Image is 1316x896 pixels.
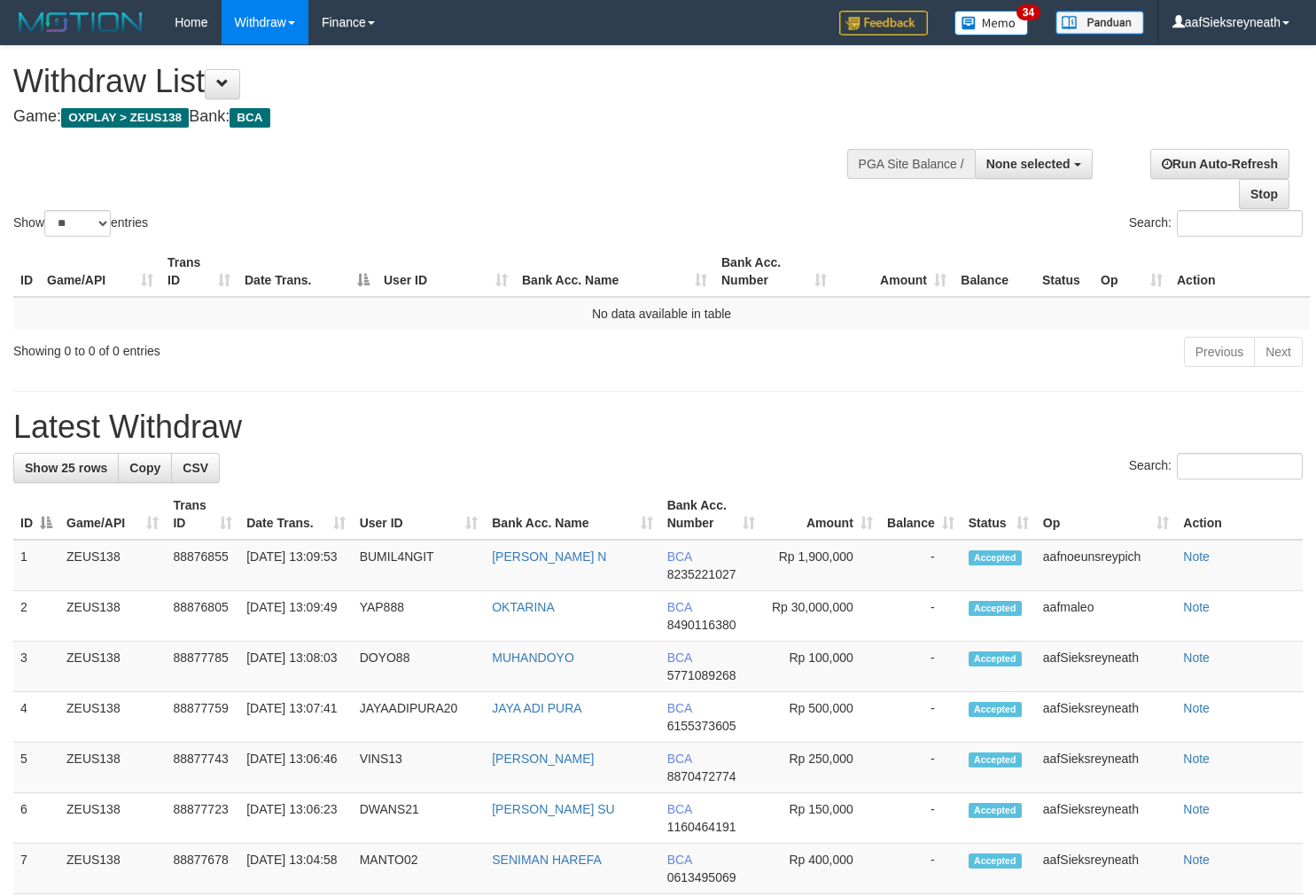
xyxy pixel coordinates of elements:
span: Accepted [969,853,1022,869]
span: BCA [667,701,692,715]
td: BUMIL4NGIT [353,540,486,591]
td: YAP888 [353,591,486,642]
span: BCA [667,752,692,766]
span: Copy 8235221027 to clipboard [667,567,736,581]
td: aafSieksreyneath [1036,844,1176,894]
th: Game/API: activate to sort column ascending [40,246,160,297]
td: Rp 250,000 [762,743,880,793]
input: Search: [1177,210,1303,237]
th: Bank Acc. Name: activate to sort column ascending [485,489,659,540]
td: aafSieksreyneath [1036,692,1176,743]
td: Rp 150,000 [762,793,880,844]
td: - [880,692,962,743]
h4: Game: Bank: [13,108,860,126]
td: [DATE] 13:08:03 [239,642,352,692]
td: - [880,743,962,793]
td: 3 [13,642,59,692]
th: Bank Acc. Name: activate to sort column ascending [515,246,714,297]
td: Rp 500,000 [762,692,880,743]
span: CSV [183,461,208,475]
a: Run Auto-Refresh [1150,149,1289,179]
a: Note [1183,651,1210,665]
img: panduan.png [1055,11,1144,35]
td: [DATE] 13:07:41 [239,692,352,743]
a: Stop [1239,179,1289,209]
span: Copy 0613495069 to clipboard [667,870,736,884]
td: 7 [13,844,59,894]
td: - [880,642,962,692]
td: 88876855 [166,540,239,591]
a: Note [1183,853,1210,867]
th: Date Trans.: activate to sort column ascending [239,489,352,540]
span: Copy 8870472774 to clipboard [667,769,736,783]
a: Copy [118,453,172,483]
td: 5 [13,743,59,793]
th: Bank Acc. Number: activate to sort column ascending [660,489,762,540]
td: Rp 100,000 [762,642,880,692]
td: [DATE] 13:04:58 [239,844,352,894]
td: - [880,793,962,844]
span: Accepted [969,702,1022,717]
td: - [880,591,962,642]
td: [DATE] 13:09:49 [239,591,352,642]
th: Trans ID: activate to sort column ascending [166,489,239,540]
a: Next [1254,337,1303,367]
th: Balance [954,246,1035,297]
a: JAYA ADI PURA [492,701,581,715]
img: MOTION_logo.png [13,9,148,35]
td: 88877743 [166,743,239,793]
td: - [880,540,962,591]
th: Amount: activate to sort column ascending [762,489,880,540]
th: ID [13,246,40,297]
th: Action [1170,246,1310,297]
span: Accepted [969,550,1022,565]
th: Game/API: activate to sort column ascending [59,489,166,540]
td: VINS13 [353,743,486,793]
td: 6 [13,793,59,844]
label: Search: [1129,453,1303,479]
td: - [880,844,962,894]
a: CSV [171,453,220,483]
a: Note [1183,549,1210,564]
th: Status: activate to sort column ascending [962,489,1036,540]
th: Balance: activate to sort column ascending [880,489,962,540]
th: Trans ID: activate to sort column ascending [160,246,238,297]
a: Previous [1184,337,1255,367]
th: Op: activate to sort column ascending [1094,246,1170,297]
td: aafSieksreyneath [1036,793,1176,844]
span: Accepted [969,601,1022,616]
td: 2 [13,591,59,642]
span: BCA [667,651,692,665]
a: Note [1183,600,1210,614]
td: Rp 30,000,000 [762,591,880,642]
h1: Latest Withdraw [13,409,1303,445]
span: BCA [667,549,692,564]
a: MUHANDOYO [492,651,574,665]
div: Showing 0 to 0 of 0 entries [13,335,535,360]
span: Copy 1160464191 to clipboard [667,820,736,834]
td: DOYO88 [353,642,486,692]
td: [DATE] 13:06:46 [239,743,352,793]
div: PGA Site Balance / [847,149,975,179]
td: Rp 1,900,000 [762,540,880,591]
th: User ID: activate to sort column ascending [377,246,515,297]
a: Note [1183,752,1210,766]
span: Show 25 rows [25,461,107,475]
th: Op: activate to sort column ascending [1036,489,1176,540]
td: aafSieksreyneath [1036,743,1176,793]
span: BCA [667,853,692,867]
td: ZEUS138 [59,642,166,692]
td: Rp 400,000 [762,844,880,894]
td: ZEUS138 [59,743,166,793]
span: BCA [667,600,692,614]
span: OXPLAY > ZEUS138 [61,108,189,128]
td: 88877759 [166,692,239,743]
th: User ID: activate to sort column ascending [353,489,486,540]
span: Copy 6155373605 to clipboard [667,719,736,733]
td: No data available in table [13,297,1310,330]
td: 4 [13,692,59,743]
td: aafnoeunsreypich [1036,540,1176,591]
th: Amount: activate to sort column ascending [834,246,954,297]
a: [PERSON_NAME] [492,752,594,766]
a: Note [1183,802,1210,816]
